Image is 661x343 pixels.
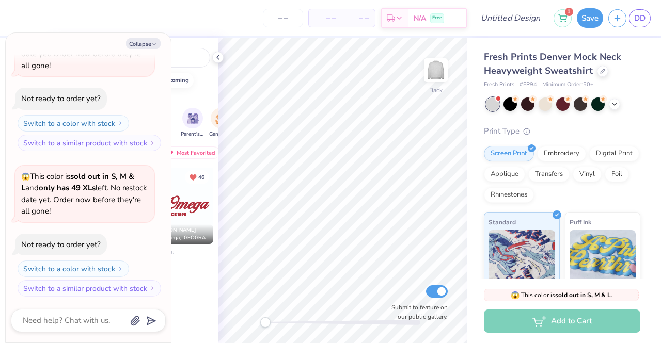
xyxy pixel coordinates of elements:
button: filter button [181,108,204,138]
span: 1 [565,8,573,16]
div: Embroidery [537,146,586,161]
input: – – [263,9,303,27]
span: 😱 [511,290,520,300]
span: Minimum Order: 50 + [542,80,594,89]
img: Standard [489,230,555,282]
span: Game Day [209,130,233,138]
span: Free [432,14,442,22]
span: This color is and left. No restock date yet. Order now before they're all gone! [21,25,147,71]
span: 46 [198,175,204,180]
span: [PERSON_NAME] [153,226,196,234]
div: Print Type [484,125,640,137]
div: Transfers [528,167,570,182]
div: Vinyl [573,167,602,182]
a: DD [629,9,651,27]
span: N/A [414,13,426,24]
strong: sold out in S, M & L [555,291,611,299]
div: Back [429,86,443,95]
span: This color is . [511,290,612,300]
button: Switch to a similar product with stock [18,280,161,297]
button: Switch to a similar product with stock [18,135,161,151]
strong: only has 49 XLs [39,183,96,193]
span: 😱 [21,172,30,182]
span: # FP94 [520,80,537,89]
div: Accessibility label [260,317,271,328]
span: Standard [489,217,516,227]
img: Switch to a similar product with stock [149,285,155,291]
div: Foil [605,167,629,182]
div: Not ready to order yet? [21,93,101,104]
img: Back [426,60,446,80]
button: Switch to a color with stock [18,115,129,132]
div: Most Favorited [162,146,220,159]
button: Switch to a color with stock [18,260,129,277]
div: filter for Game Day [209,108,233,138]
div: Rhinestones [484,187,534,203]
strong: sold out in S, M & L [21,171,134,193]
button: Collapse [126,38,161,49]
button: Save [577,8,603,28]
button: filter button [209,108,233,138]
span: This color is and left. No restock date yet. Order now before they're all gone! [21,171,147,217]
label: Submit to feature on our public gallery. [386,303,448,321]
img: Parent's Weekend Image [187,112,199,124]
img: Switch to a color with stock [117,120,123,126]
div: Screen Print [484,146,534,161]
span: – – [348,13,369,24]
img: Puff Ink [570,230,636,282]
img: Game Day Image [215,112,227,124]
span: Fresh Prints Denver Mock Neck Heavyweight Sweatshirt [484,51,621,77]
div: filter for Parent's Weekend [181,108,204,138]
span: Puff Ink [570,217,591,227]
span: Fresh Prints [484,80,514,89]
span: – – [315,13,336,24]
div: Applique [484,167,525,182]
span: DD [634,12,646,24]
img: Switch to a similar product with stock [149,140,155,146]
span: Parent's Weekend [181,130,204,138]
button: Unlike [185,170,209,184]
div: Not ready to order yet? [21,239,101,250]
input: Untitled Design [473,8,548,28]
button: 1 [554,9,572,27]
div: Digital Print [589,146,639,161]
img: Switch to a color with stock [117,266,123,272]
span: Chi Omega, [GEOGRAPHIC_DATA][US_STATE] [153,234,209,242]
